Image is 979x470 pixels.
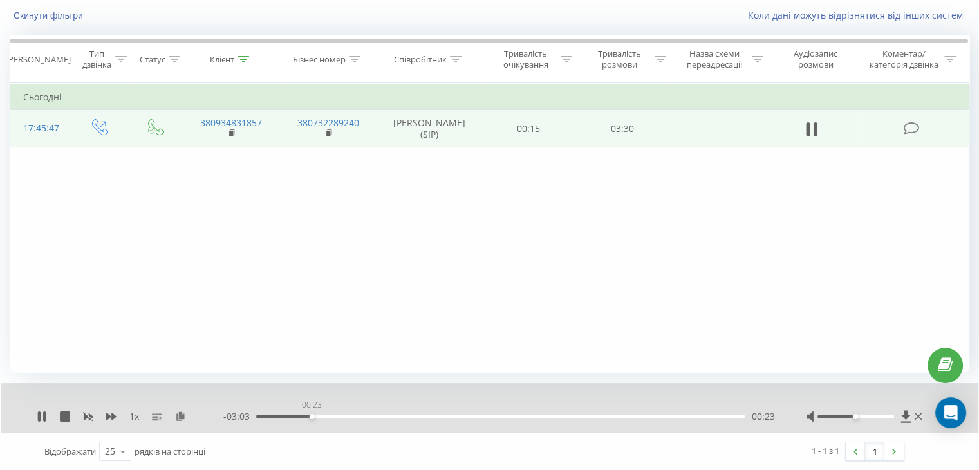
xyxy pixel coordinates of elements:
[81,48,111,70] div: Тип дзвінка
[210,54,234,65] div: Клієнт
[751,410,774,423] span: 00:23
[105,445,115,458] div: 25
[575,110,669,147] td: 03:30
[866,48,941,70] div: Коментар/категорія дзвінка
[377,110,482,147] td: [PERSON_NAME] (SIP)
[935,397,966,428] div: Open Intercom Messenger
[135,446,205,457] span: рядків на сторінці
[778,48,853,70] div: Аудіозапис розмови
[681,48,749,70] div: Назва схеми переадресації
[10,84,969,110] td: Сьогодні
[297,117,359,129] a: 380732289240
[6,54,71,65] div: [PERSON_NAME]
[23,116,57,141] div: 17:45:47
[394,54,447,65] div: Співробітник
[748,9,969,21] a: Коли дані можуть відрізнятися вiд інших систем
[10,10,89,21] button: Скинути фільтри
[482,110,575,147] td: 00:15
[494,48,558,70] div: Тривалість очікування
[293,54,346,65] div: Бізнес номер
[310,414,315,419] div: Accessibility label
[299,396,324,414] div: 00:23
[140,54,165,65] div: Статус
[200,117,262,129] a: 380934831857
[44,446,96,457] span: Відображати
[853,414,858,419] div: Accessibility label
[587,48,651,70] div: Тривалість розмови
[129,410,139,423] span: 1 x
[812,444,839,457] div: 1 - 1 з 1
[865,442,884,460] a: 1
[223,410,256,423] span: - 03:03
